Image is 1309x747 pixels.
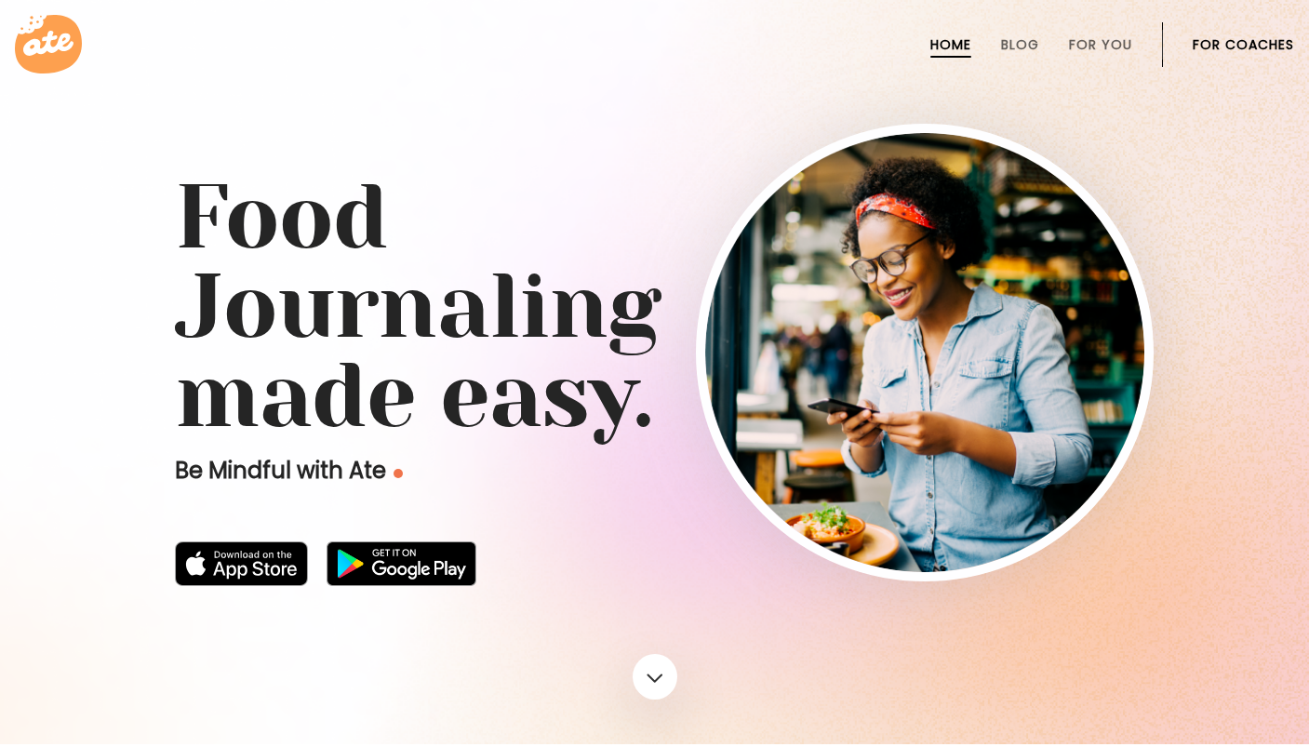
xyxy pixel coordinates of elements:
img: badge-download-apple.svg [175,541,309,586]
a: Blog [1001,37,1039,52]
h1: Food Journaling made easy. [175,173,1135,441]
img: home-hero-img-rounded.png [705,133,1144,572]
a: For You [1069,37,1132,52]
p: Be Mindful with Ate [175,456,696,486]
a: Home [930,37,971,52]
a: For Coaches [1193,37,1294,52]
img: badge-download-google.png [327,541,476,586]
